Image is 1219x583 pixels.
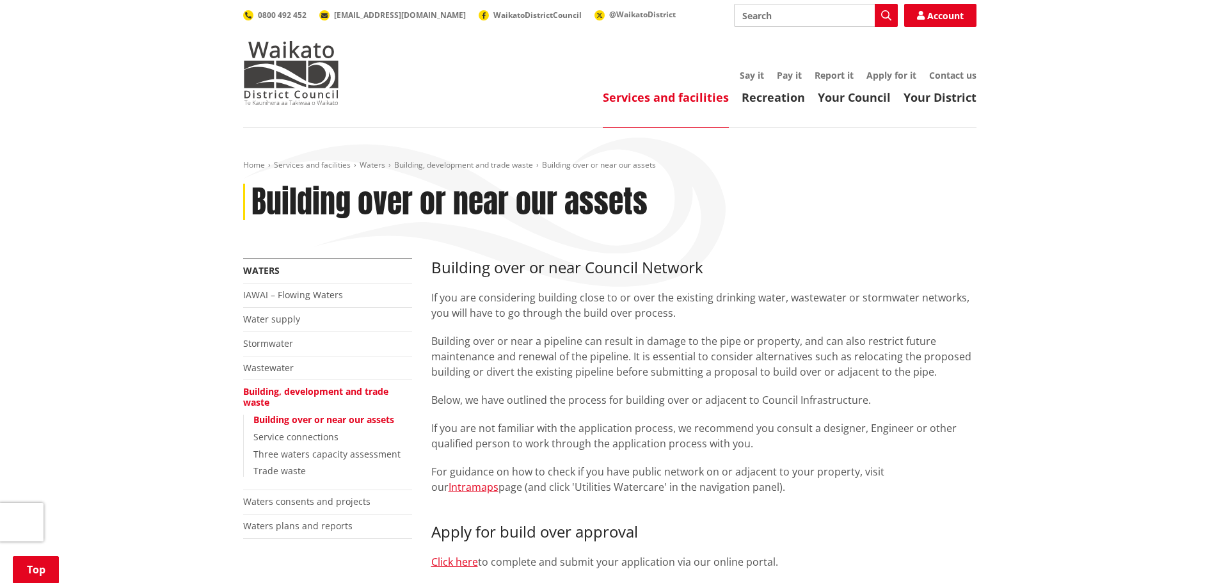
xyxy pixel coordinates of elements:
a: Home [243,159,265,170]
a: Say it [740,69,764,81]
a: Your Council [818,90,891,105]
a: Three waters capacity assessment [253,448,401,460]
a: Top [13,556,59,583]
a: Waters [360,159,385,170]
a: Waters [243,264,280,276]
p: Below, we have outlined the process for building over or adjacent to Council Infrastructure. [431,392,976,408]
span: @WaikatoDistrict [609,9,676,20]
a: Intramaps [449,480,498,494]
a: Waters consents and projects [243,495,370,507]
a: Pay it [777,69,802,81]
span: WaikatoDistrictCouncil [493,10,582,20]
p: For guidance on how to check if you have public network on or adjacent to your property, visit ou... [431,464,976,495]
a: Building over or near our assets [253,413,394,426]
a: Trade waste [253,465,306,477]
a: Contact us [929,69,976,81]
a: Service connections [253,431,339,443]
h3: Building over or near Council Network [431,259,976,277]
a: Services and facilities [603,90,729,105]
a: 0800 492 452 [243,10,307,20]
p: If you are considering building close to or over the existing drinking water, wastewater or storm... [431,290,976,321]
a: Account [904,4,976,27]
nav: breadcrumb [243,160,976,171]
a: @WaikatoDistrict [594,9,676,20]
a: Building, development and trade waste [243,385,388,408]
a: IAWAI – Flowing Waters [243,289,343,301]
img: Waikato District Council - Te Kaunihera aa Takiwaa o Waikato [243,41,339,105]
a: WaikatoDistrictCouncil [479,10,582,20]
span: Building over or near our assets [542,159,656,170]
span: [EMAIL_ADDRESS][DOMAIN_NAME] [334,10,466,20]
a: [EMAIL_ADDRESS][DOMAIN_NAME] [319,10,466,20]
h3: Apply for build over approval [431,523,976,541]
a: Wastewater [243,362,294,374]
a: Report it [815,69,854,81]
h1: Building over or near our assets [251,184,648,221]
a: Your District [904,90,976,105]
a: Stormwater [243,337,293,349]
a: Waters plans and reports [243,520,353,532]
p: If you are not familiar with the application process, we recommend you consult a designer, Engine... [431,420,976,451]
p: Building over or near a pipeline can result in damage to the pipe or property, and can also restr... [431,333,976,379]
a: Building, development and trade waste [394,159,533,170]
a: Apply for it [866,69,916,81]
a: Services and facilities [274,159,351,170]
input: Search input [734,4,898,27]
p: to complete and submit your application via our online portal. [431,554,976,570]
a: Water supply [243,313,300,325]
span: 0800 492 452 [258,10,307,20]
a: Recreation [742,90,805,105]
a: Click here [431,555,478,569]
